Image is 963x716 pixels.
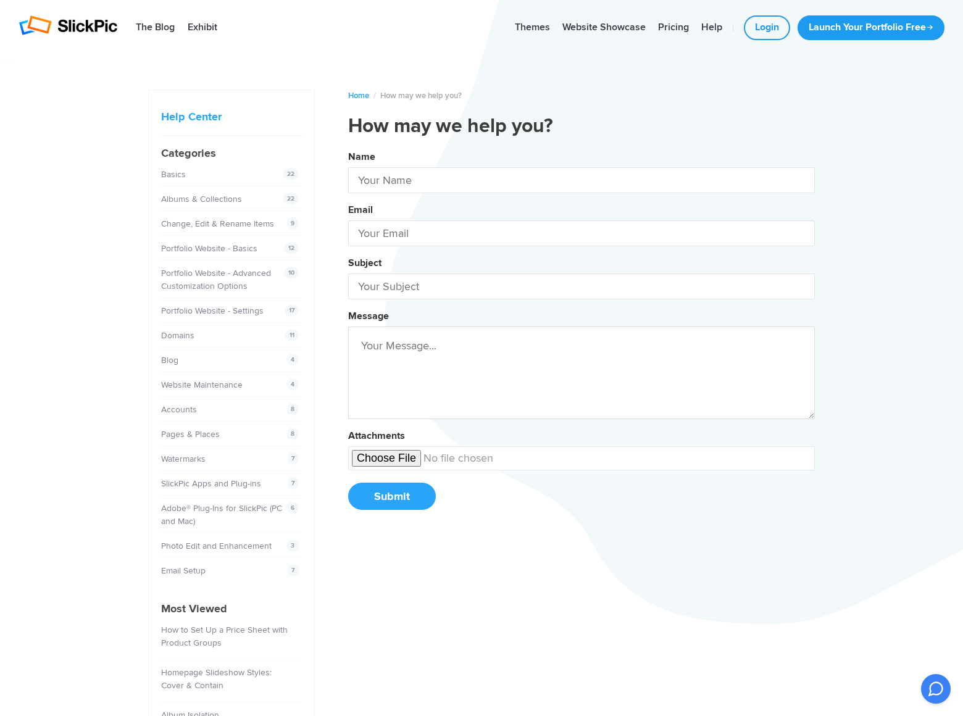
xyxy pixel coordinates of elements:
span: 7 [287,477,299,489]
span: 11 [285,329,299,341]
a: Blog [161,355,178,365]
h4: Most Viewed [161,601,302,617]
a: SlickPic Apps and Plug-ins [161,478,261,489]
span: 12 [284,242,299,254]
span: 22 [283,168,299,180]
a: Help Center [161,110,222,123]
span: 7 [287,564,299,577]
a: Accounts [161,404,197,415]
input: undefined [348,446,815,470]
label: Message [348,310,389,322]
a: Pages & Places [161,429,220,439]
input: Your Name [348,167,815,193]
h4: Categories [161,145,302,162]
a: Adobe® Plug-Ins for SlickPic (PC and Mac) [161,503,282,527]
a: Watermarks [161,454,206,464]
a: Portfolio Website - Settings [161,306,264,316]
span: How may we help you? [380,91,462,101]
span: 7 [287,452,299,465]
label: Name [348,151,375,163]
span: 4 [286,354,299,366]
span: / [373,91,376,101]
a: Email Setup [161,565,206,576]
span: 17 [285,304,299,317]
span: 10 [284,267,299,279]
span: 6 [286,502,299,514]
a: Basics [161,169,186,180]
a: Portfolio Website - Basics [161,243,257,254]
a: Albums & Collections [161,194,242,204]
a: Portfolio Website - Advanced Customization Options [161,268,271,291]
a: Change, Edit & Rename Items [161,219,274,229]
span: 8 [286,403,299,415]
a: How to Set Up a Price Sheet with Product Groups [161,625,288,648]
a: Photo Edit and Enhancement [161,541,272,551]
button: NameEmailSubjectMessageAttachmentsSubmit [348,146,815,523]
label: Email [348,204,373,216]
a: Website Maintenance [161,380,243,390]
span: 3 [286,539,299,552]
span: 22 [283,193,299,205]
input: Your Email [348,220,815,246]
span: 4 [286,378,299,391]
span: 8 [286,428,299,440]
input: Your Subject [348,273,815,299]
a: Home [348,91,369,101]
h1: How may we help you? [348,114,815,139]
label: Attachments [348,430,405,442]
a: Homepage Slideshow Styles: Cover & Contain [161,667,272,691]
label: Subject [348,257,381,269]
button: Submit [348,483,436,510]
a: Domains [161,330,194,341]
span: 9 [286,217,299,230]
